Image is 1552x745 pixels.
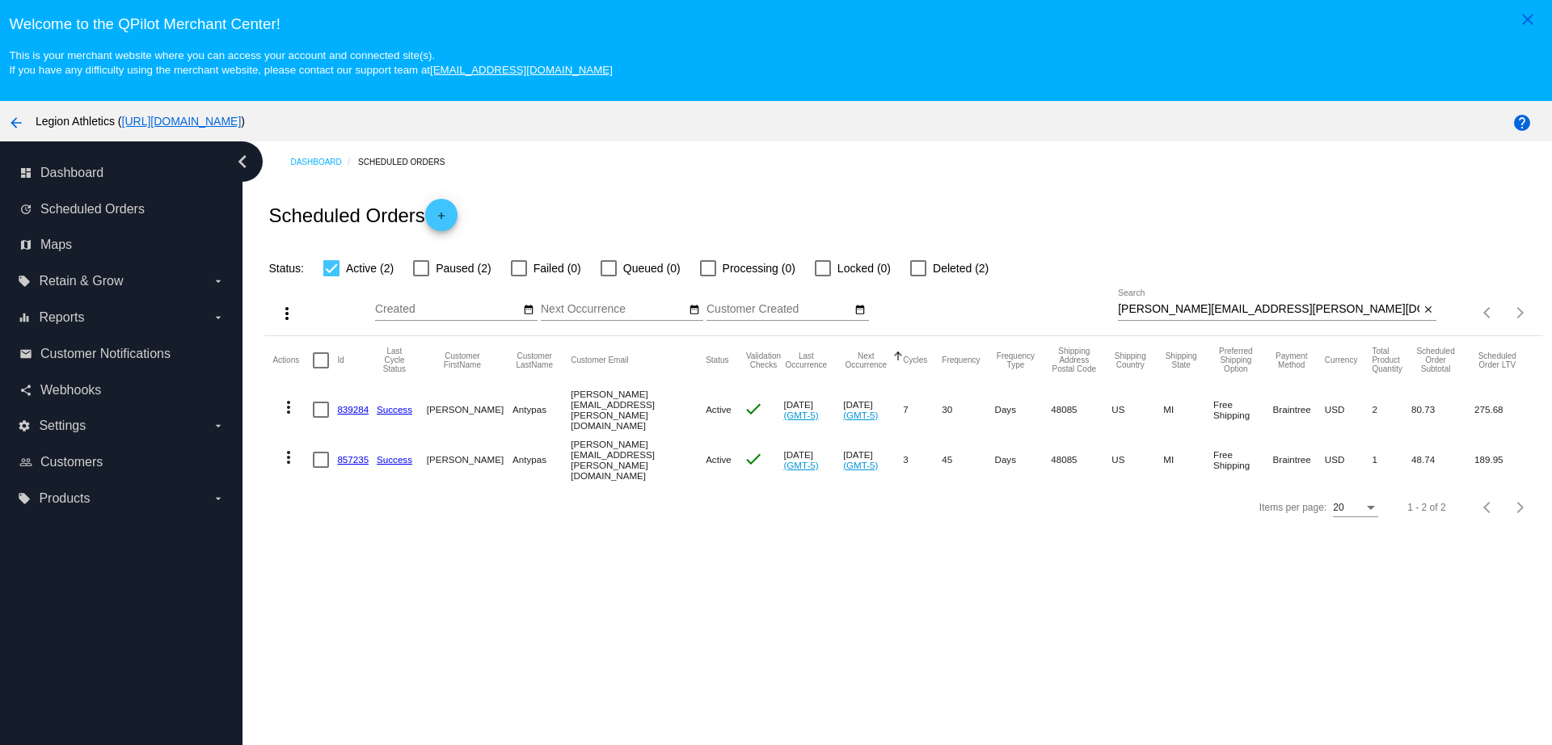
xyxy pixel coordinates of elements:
span: Active [706,454,732,465]
span: Locked (0) [837,259,891,278]
mat-cell: Antypas [512,435,571,485]
mat-cell: 30 [942,385,994,435]
button: Change sorting for Status [706,356,728,365]
button: Change sorting for NextOccurrenceUtc [843,351,888,369]
span: Products [39,491,90,506]
mat-icon: add [432,210,451,229]
button: Previous page [1472,297,1504,329]
span: Processing (0) [723,259,795,278]
span: Retain & Grow [39,274,123,288]
i: arrow_drop_down [212,419,225,432]
mat-cell: USD [1325,385,1373,435]
mat-cell: 2 [1372,385,1411,435]
span: Reports [39,310,84,325]
mat-cell: [PERSON_NAME][EMAIL_ADDRESS][PERSON_NAME][DOMAIN_NAME] [571,435,706,485]
span: Customer Notifications [40,347,171,361]
mat-cell: USD [1325,435,1373,485]
button: Change sorting for ShippingState [1163,351,1199,369]
mat-cell: Days [995,435,1052,485]
a: update Scheduled Orders [19,196,225,222]
button: Next page [1504,491,1537,524]
mat-header-cell: Validation Checks [744,336,784,385]
mat-cell: Braintree [1273,385,1325,435]
span: 20 [1333,502,1343,513]
button: Change sorting for LastProcessingCycleId [377,347,412,373]
button: Change sorting for FrequencyType [995,351,1037,369]
span: Legion Athletics ( ) [36,115,245,128]
button: Change sorting for Frequency [942,356,980,365]
mat-cell: Antypas [512,385,571,435]
mat-icon: more_vert [277,304,297,323]
mat-cell: MI [1163,385,1213,435]
span: Active [706,404,732,415]
a: 857235 [337,454,369,465]
input: Customer Created [706,303,852,316]
button: Change sorting for PaymentMethod.Type [1273,351,1310,369]
mat-icon: date_range [854,304,866,317]
mat-cell: [DATE] [783,385,843,435]
a: Success [377,454,412,465]
mat-icon: close [1423,304,1434,317]
i: arrow_drop_down [212,492,225,505]
i: equalizer [18,311,31,324]
a: (GMT-5) [783,460,818,470]
mat-cell: [PERSON_NAME][EMAIL_ADDRESS][PERSON_NAME][DOMAIN_NAME] [571,385,706,435]
span: Webhooks [40,383,101,398]
mat-cell: US [1111,385,1163,435]
mat-cell: 275.68 [1474,385,1534,435]
a: (GMT-5) [843,460,878,470]
mat-cell: Free Shipping [1213,435,1273,485]
mat-cell: [DATE] [783,435,843,485]
button: Change sorting for Cycles [903,356,927,365]
mat-cell: 1 [1372,435,1411,485]
mat-icon: check [744,399,763,419]
span: Dashboard [40,166,103,180]
a: map Maps [19,232,225,258]
button: Change sorting for PreferredShippingOption [1213,347,1259,373]
i: local_offer [18,492,31,505]
i: arrow_drop_down [212,311,225,324]
i: chevron_left [230,149,255,175]
a: (GMT-5) [843,410,878,420]
button: Change sorting for CustomerLastName [512,351,556,369]
mat-icon: more_vert [279,398,298,417]
span: Failed (0) [533,259,581,278]
mat-cell: Days [995,385,1052,435]
mat-cell: 3 [903,435,942,485]
i: arrow_drop_down [212,275,225,288]
i: update [19,203,32,216]
a: Dashboard [290,149,358,175]
button: Next page [1504,297,1537,329]
mat-cell: 48.74 [1411,435,1474,485]
span: Active (2) [346,259,394,278]
mat-cell: [PERSON_NAME] [427,385,512,435]
button: Previous page [1472,491,1504,524]
h2: Scheduled Orders [268,199,457,231]
button: Change sorting for LastOccurrenceUtc [783,351,829,369]
span: Settings [39,419,86,433]
small: This is your merchant website where you can access your account and connected site(s). If you hav... [9,49,612,76]
mat-cell: US [1111,435,1163,485]
input: Next Occurrence [541,303,686,316]
mat-header-cell: Total Product Quantity [1372,336,1411,385]
span: Maps [40,238,72,252]
mat-icon: more_vert [279,448,298,467]
h3: Welcome to the QPilot Merchant Center! [9,15,1542,33]
mat-select: Items per page: [1333,503,1378,514]
button: Clear [1419,301,1436,318]
a: people_outline Customers [19,449,225,475]
i: email [19,347,32,360]
a: [EMAIL_ADDRESS][DOMAIN_NAME] [430,64,613,76]
button: Change sorting for Id [337,356,344,365]
a: dashboard Dashboard [19,160,225,186]
mat-cell: [DATE] [843,385,903,435]
div: 1 - 2 of 2 [1407,502,1445,513]
a: (GMT-5) [783,410,818,420]
mat-cell: 45 [942,435,994,485]
i: settings [18,419,31,432]
i: share [19,384,32,397]
span: Queued (0) [623,259,681,278]
i: map [19,238,32,251]
button: Change sorting for Subtotal [1411,347,1460,373]
mat-cell: 7 [903,385,942,435]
